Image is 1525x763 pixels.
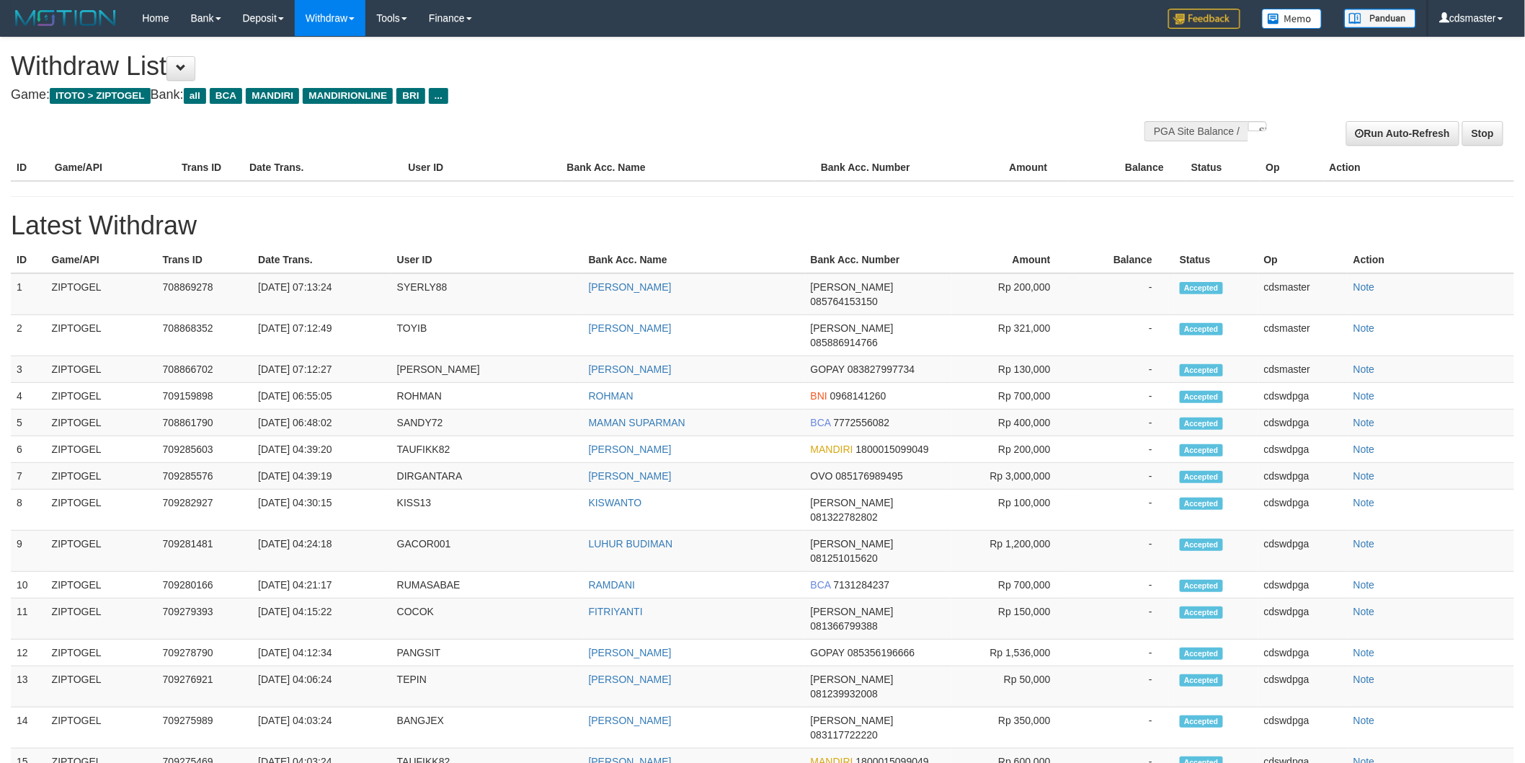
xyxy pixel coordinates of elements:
td: [DATE] 04:24:18 [252,531,391,572]
span: MANDIRI [246,88,299,104]
td: - [1072,490,1174,531]
td: Rp 1,200,000 [952,531,1072,572]
a: Note [1353,538,1375,550]
td: ZIPTOGEL [46,383,157,410]
th: Game/API [49,154,176,181]
td: - [1072,531,1174,572]
td: [DATE] 04:30:15 [252,490,391,531]
a: Note [1353,417,1375,428]
span: GOPAY [811,363,845,375]
th: Game/API [46,247,157,273]
span: 081366799388 [811,620,878,632]
td: 709285603 [157,436,253,463]
span: BCA [811,417,831,428]
td: GACOR001 [391,531,583,572]
a: Stop [1462,121,1503,146]
th: Date Trans. [244,154,402,181]
td: 709280166 [157,572,253,599]
td: [PERSON_NAME] [391,356,583,383]
td: Rp 130,000 [952,356,1072,383]
td: cdsmaster [1258,315,1348,356]
span: Accepted [1180,539,1223,551]
th: Status [1174,247,1258,273]
a: [PERSON_NAME] [589,322,672,334]
td: - [1072,436,1174,463]
th: Bank Acc. Name [583,247,805,273]
td: 708861790 [157,410,253,436]
a: [PERSON_NAME] [589,470,672,482]
td: - [1072,572,1174,599]
a: Note [1353,579,1375,591]
span: Accepted [1180,580,1223,592]
td: ZIPTOGEL [46,599,157,640]
td: ZIPTOGEL [46,436,157,463]
th: User ID [391,247,583,273]
td: [DATE] 04:12:34 [252,640,391,666]
td: Rp 150,000 [952,599,1072,640]
td: [DATE] 07:12:49 [252,315,391,356]
a: Note [1353,674,1375,685]
td: - [1072,356,1174,383]
td: 708869278 [157,273,253,315]
span: [PERSON_NAME] [811,538,894,550]
span: Accepted [1180,607,1223,619]
a: [PERSON_NAME] [589,363,672,375]
span: Accepted [1180,648,1223,660]
td: - [1072,383,1174,410]
td: SYERLY88 [391,273,583,315]
span: BRI [396,88,424,104]
a: Note [1353,363,1375,375]
th: ID [11,247,46,273]
td: 8 [11,490,46,531]
td: cdsmaster [1258,273,1348,315]
td: Rp 321,000 [952,315,1072,356]
span: 081251015620 [811,552,878,564]
a: LUHUR BUDIMAN [589,538,673,550]
td: Rp 400,000 [952,410,1072,436]
td: Rp 700,000 [952,572,1072,599]
span: 085764153150 [811,296,878,307]
td: - [1072,640,1174,666]
td: cdsmaster [1258,356,1348,383]
span: 085356196666 [848,647,915,658]
a: ROHMAN [589,390,633,402]
td: cdswdpga [1258,463,1348,490]
td: cdswdpga [1258,572,1348,599]
th: User ID [402,154,561,181]
td: 6 [11,436,46,463]
h4: Game: Bank: [11,88,1002,102]
td: 709279393 [157,599,253,640]
td: cdswdpga [1258,666,1348,707]
span: 081239932008 [811,688,878,700]
td: 5 [11,410,46,436]
td: [DATE] 04:15:22 [252,599,391,640]
td: ZIPTOGEL [46,666,157,707]
th: Balance [1069,154,1186,181]
td: 709275989 [157,707,253,749]
td: - [1072,707,1174,749]
th: ID [11,154,49,181]
td: cdswdpga [1258,531,1348,572]
a: RAMDANI [589,579,636,591]
td: cdswdpga [1258,383,1348,410]
td: Rp 200,000 [952,273,1072,315]
img: MOTION_logo.png [11,7,120,29]
span: Accepted [1180,471,1223,483]
a: FITRIYANTI [589,606,643,617]
img: Feedback.jpg [1168,9,1240,29]
span: Accepted [1180,391,1223,403]
td: [DATE] 07:13:24 [252,273,391,315]
h1: Withdraw List [11,52,1002,81]
th: Bank Acc. Number [815,154,942,181]
td: Rp 350,000 [952,707,1072,749]
span: 081322782802 [811,511,878,523]
th: Trans ID [157,247,253,273]
td: - [1072,273,1174,315]
td: [DATE] 07:12:27 [252,356,391,383]
td: - [1072,463,1174,490]
a: Note [1353,715,1375,726]
td: ZIPTOGEL [46,315,157,356]
span: ... [429,88,448,104]
td: 709276921 [157,666,253,707]
td: 11 [11,599,46,640]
